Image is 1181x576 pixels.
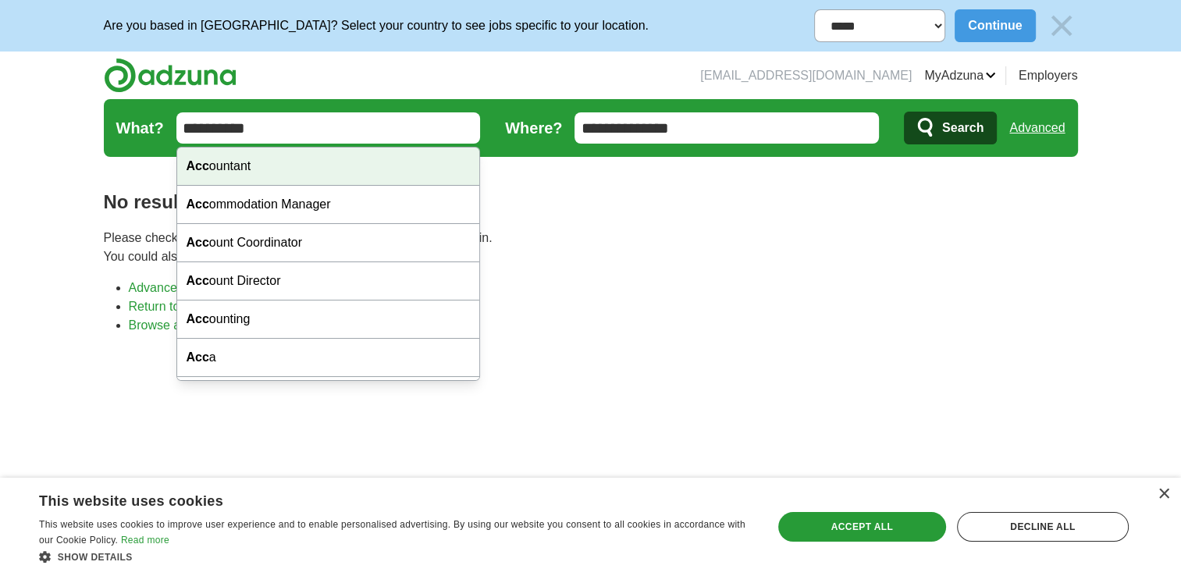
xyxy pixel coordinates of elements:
strong: Acc [187,312,209,325]
li: [EMAIL_ADDRESS][DOMAIN_NAME] [700,66,912,85]
a: Advanced search [129,281,226,294]
div: ura HealthCare [177,377,480,415]
span: Search [942,112,984,144]
div: ount Coordinator [177,224,480,262]
strong: Acc [187,274,209,287]
label: Where? [505,116,562,140]
a: Read more, opens a new window [121,535,169,546]
div: This website uses cookies [39,487,712,510]
span: Show details [58,552,133,563]
span: This website uses cookies to improve user experience and to enable personalised advertising. By u... [39,519,745,546]
div: Accept all [778,512,946,542]
div: a [177,339,480,377]
div: Decline all [957,512,1129,542]
a: Browse all live results across the [GEOGRAPHIC_DATA] [129,318,443,332]
strong: Acc [187,159,209,172]
a: Advanced [1009,112,1065,144]
label: What? [116,116,164,140]
strong: Acc [187,350,209,364]
div: ountant [177,148,480,186]
a: MyAdzuna [924,66,996,85]
strong: Acc [187,197,209,211]
div: ounting [177,300,480,339]
div: Show details [39,549,751,564]
img: Adzuna logo [104,58,237,93]
p: Please check your spelling or enter another search term and try again. You could also try one of ... [104,229,1078,266]
div: ount Director [177,262,480,300]
button: Continue [955,9,1035,42]
h1: No results found [104,188,1078,216]
img: icon_close_no_bg.svg [1045,9,1078,42]
strong: Acc [187,236,209,249]
div: ommodation Manager [177,186,480,224]
div: Close [1158,489,1169,500]
a: Return to the home page and start again [129,300,353,313]
p: Are you based in [GEOGRAPHIC_DATA]? Select your country to see jobs specific to your location. [104,16,649,35]
a: Employers [1019,66,1078,85]
button: Search [904,112,997,144]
